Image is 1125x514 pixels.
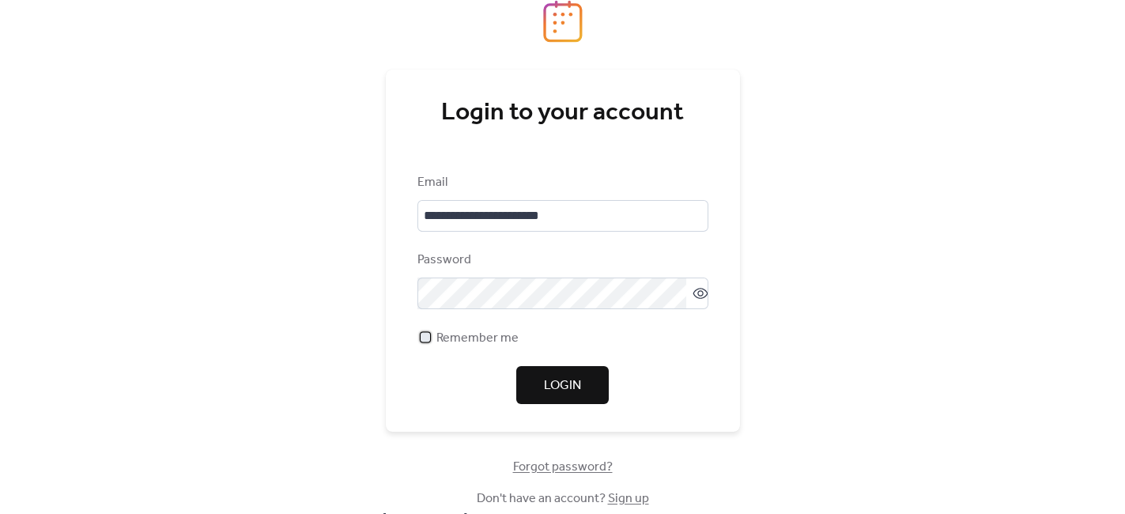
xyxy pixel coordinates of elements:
span: Don't have an account? [477,489,649,508]
span: Forgot password? [513,458,613,477]
div: Password [417,251,705,270]
span: Remember me [436,329,519,348]
button: Login [516,366,609,404]
a: Sign up [608,486,649,511]
div: Email [417,173,705,192]
span: Login [544,376,581,395]
a: Forgot password? [513,463,613,471]
div: Login to your account [417,97,708,129]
